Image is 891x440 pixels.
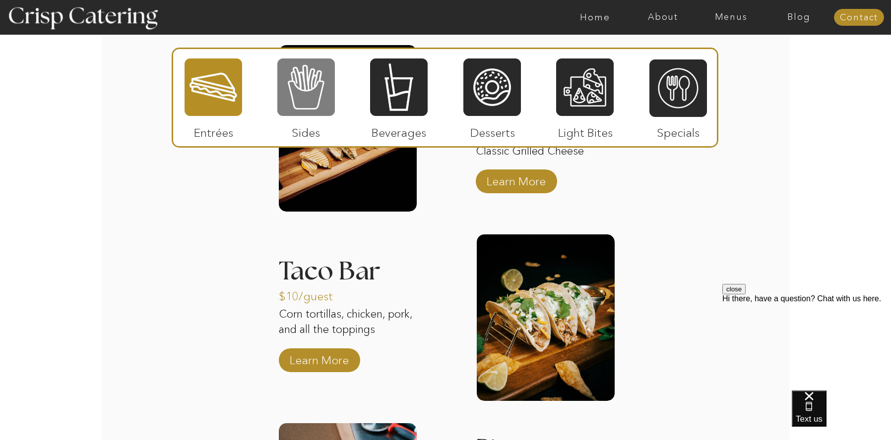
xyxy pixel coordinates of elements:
p: Specials [645,116,711,145]
p: $10/guest [279,279,345,308]
p: Sides [273,116,339,145]
p: Entrées [181,116,247,145]
p: Beverages [366,116,432,145]
iframe: podium webchat widget bubble [792,390,891,440]
a: Home [561,12,629,22]
p: Corn tortillas, chicken, pork, and all the toppings [279,307,417,354]
p: Light Bites [552,116,618,145]
p: Desserts [459,116,525,145]
a: Blog [765,12,833,22]
a: About [629,12,697,22]
a: Learn More [483,165,549,193]
a: Learn More [286,343,352,372]
iframe: podium webchat widget prompt [722,284,891,403]
a: Contact [834,13,884,23]
h3: Taco Bar [279,259,417,271]
a: Menus [697,12,765,22]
